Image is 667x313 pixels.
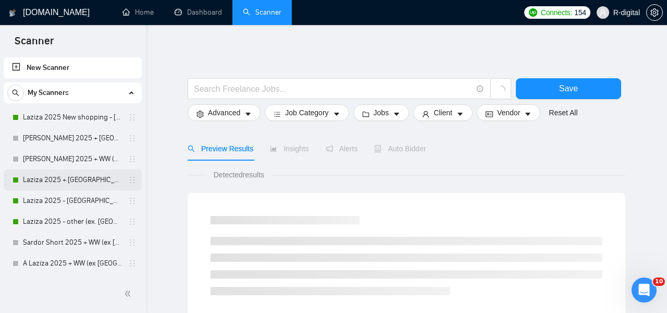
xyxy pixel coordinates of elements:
[23,232,122,253] a: Sardor Short 2025 + WW (ex [GEOGRAPHIC_DATA], [GEOGRAPHIC_DATA], [GEOGRAPHIC_DATA])
[124,288,134,299] span: double-left
[23,274,122,295] a: B Laziza 2025 + WW (ex [GEOGRAPHIC_DATA], [GEOGRAPHIC_DATA], [GEOGRAPHIC_DATA])
[188,104,261,121] button: settingAdvancedcaret-down
[194,82,472,95] input: Search Freelance Jobs...
[244,110,252,118] span: caret-down
[23,170,122,190] a: Laziza 2025 + [GEOGRAPHIC_DATA], [GEOGRAPHIC_DATA], [GEOGRAPHIC_DATA]
[353,104,410,121] button: folderJobscaret-down
[4,57,142,78] li: New Scanner
[9,5,16,21] img: logo
[393,110,400,118] span: caret-down
[122,8,154,17] a: homeHome
[243,8,281,17] a: searchScanner
[422,110,429,118] span: user
[497,107,520,118] span: Vendor
[599,9,607,16] span: user
[175,8,222,17] a: dashboardDashboard
[23,190,122,211] a: Laziza 2025 - [GEOGRAPHIC_DATA]
[188,145,253,153] span: Preview Results
[206,169,271,180] span: Detected results
[541,7,572,18] span: Connects:
[646,8,663,17] a: setting
[23,253,122,274] a: A Laziza 2025 + WW (ex [GEOGRAPHIC_DATA], [GEOGRAPHIC_DATA], [GEOGRAPHIC_DATA])
[646,4,663,21] button: setting
[477,104,540,121] button: idcardVendorcaret-down
[208,107,240,118] span: Advanced
[559,82,578,95] span: Save
[574,7,586,18] span: 154
[270,145,277,152] span: area-chart
[23,128,122,149] a: [PERSON_NAME] 2025 + [GEOGRAPHIC_DATA], [GEOGRAPHIC_DATA], [GEOGRAPHIC_DATA]
[128,113,137,122] span: holder
[647,8,662,17] span: setting
[128,176,137,184] span: holder
[7,85,24,101] button: search
[496,86,505,95] span: loading
[128,197,137,205] span: holder
[326,145,333,152] span: notification
[326,145,358,153] span: Alerts
[549,107,577,118] a: Reset All
[434,107,452,118] span: Client
[128,259,137,268] span: holder
[413,104,473,121] button: userClientcaret-down
[270,145,308,153] span: Insights
[6,33,62,55] span: Scanner
[12,57,133,78] a: New Scanner
[333,110,340,118] span: caret-down
[196,110,204,118] span: setting
[456,110,464,118] span: caret-down
[374,107,389,118] span: Jobs
[128,134,137,142] span: holder
[23,149,122,170] a: [PERSON_NAME] 2025 + WW (ex [GEOGRAPHIC_DATA], [GEOGRAPHIC_DATA], [GEOGRAPHIC_DATA])
[274,110,281,118] span: bars
[516,78,621,99] button: Save
[524,110,532,118] span: caret-down
[486,110,493,118] span: idcard
[23,211,122,232] a: Laziza 2025 - other (ex. [GEOGRAPHIC_DATA], [GEOGRAPHIC_DATA], [GEOGRAPHIC_DATA], [GEOGRAPHIC_DATA])
[128,238,137,247] span: holder
[374,145,381,152] span: robot
[653,278,665,286] span: 10
[529,8,537,17] img: upwork-logo.png
[8,89,23,97] span: search
[362,110,369,118] span: folder
[28,82,69,103] span: My Scanners
[632,278,657,303] iframe: Intercom live chat
[188,145,195,152] span: search
[374,145,426,153] span: Auto Bidder
[23,107,122,128] a: Laziza 2025 New shopping - [GEOGRAPHIC_DATA], [GEOGRAPHIC_DATA], [GEOGRAPHIC_DATA], [GEOGRAPHIC_D...
[477,86,484,92] span: info-circle
[265,104,349,121] button: barsJob Categorycaret-down
[128,218,137,226] span: holder
[285,107,328,118] span: Job Category
[128,155,137,163] span: holder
